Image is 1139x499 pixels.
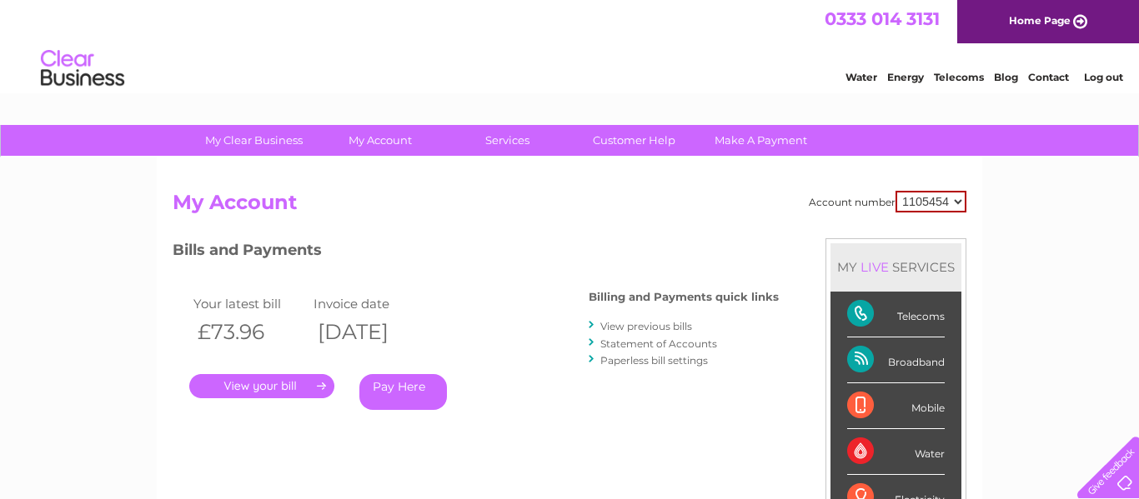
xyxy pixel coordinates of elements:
[692,125,830,156] a: Make A Payment
[309,292,429,315] td: Invoice date
[173,238,779,267] h3: Bills and Payments
[847,337,945,383] div: Broadband
[887,71,924,83] a: Energy
[177,9,965,81] div: Clear Business is a trading name of Verastar Limited (registered in [GEOGRAPHIC_DATA] No. 3667643...
[830,243,961,291] div: MY SERVICES
[359,374,447,410] a: Pay Here
[994,71,1018,83] a: Blog
[857,259,892,275] div: LIVE
[809,191,966,212] div: Account number
[825,8,940,29] a: 0333 014 3131
[845,71,877,83] a: Water
[309,315,429,349] th: [DATE]
[934,71,984,83] a: Telecoms
[847,429,945,475] div: Water
[312,125,449,156] a: My Account
[589,291,779,303] h4: Billing and Payments quick links
[847,383,945,429] div: Mobile
[189,315,309,349] th: £73.96
[40,43,125,94] img: logo.png
[439,125,576,156] a: Services
[565,125,703,156] a: Customer Help
[847,292,945,337] div: Telecoms
[185,125,323,156] a: My Clear Business
[189,374,334,398] a: .
[1084,71,1123,83] a: Log out
[600,337,717,350] a: Statement of Accounts
[600,320,692,332] a: View previous bills
[189,292,309,315] td: Your latest bill
[1028,71,1069,83] a: Contact
[173,191,966,222] h2: My Account
[600,354,708,367] a: Paperless bill settings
